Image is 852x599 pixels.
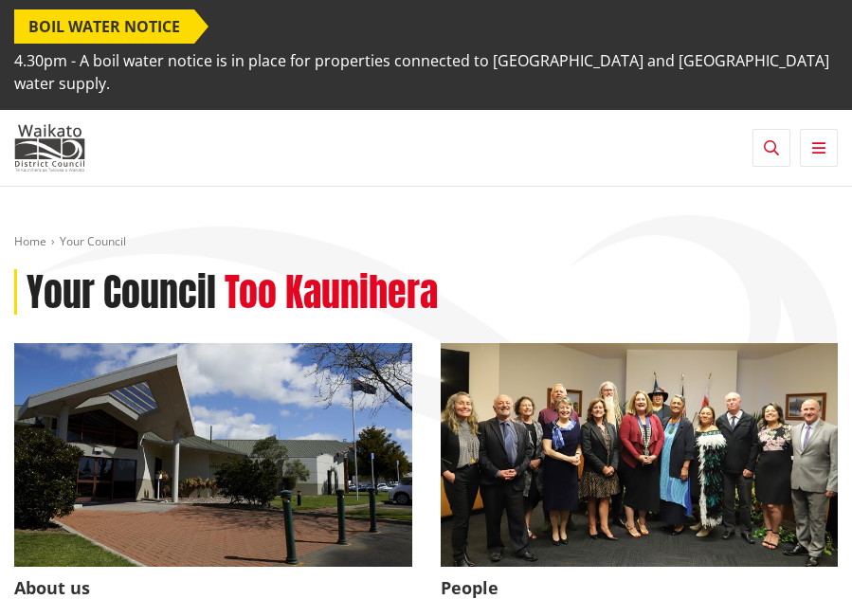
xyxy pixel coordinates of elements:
[60,233,126,249] span: Your Council
[14,124,85,172] img: Waikato District Council - Te Kaunihera aa Takiwaa o Waikato
[441,343,839,567] img: 2022 Council
[14,234,838,250] nav: breadcrumb
[14,233,46,249] a: Home
[27,269,216,315] h1: Your Council
[14,343,412,567] img: WDC Building 0015
[14,44,838,100] span: 4.30pm - A boil water notice is in place for properties connected to [GEOGRAPHIC_DATA] and [GEOGR...
[14,9,194,44] span: BOIL WATER NOTICE
[225,269,438,315] h2: Too Kaunihera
